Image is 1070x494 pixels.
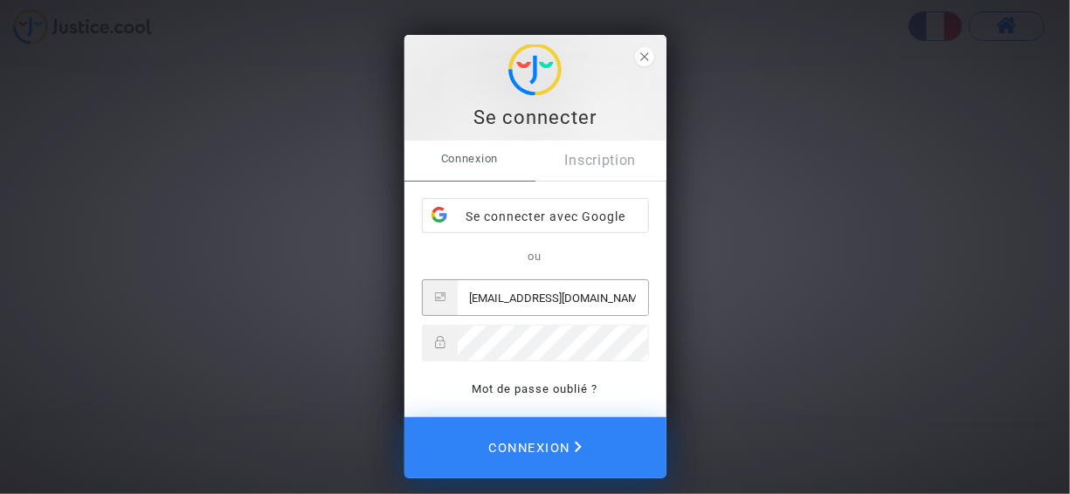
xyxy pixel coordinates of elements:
div: Se connecter avec Google [423,199,648,234]
div: Se connecter [414,105,657,131]
a: Mot de passe oublié ? [473,382,598,395]
span: Connexion [404,141,535,177]
span: close [635,47,654,66]
input: Email [458,280,648,315]
input: Password [458,326,649,360]
button: Connexion [404,417,666,478]
span: ou [528,250,542,263]
span: Connexion [488,429,582,467]
a: Inscription [535,141,666,181]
